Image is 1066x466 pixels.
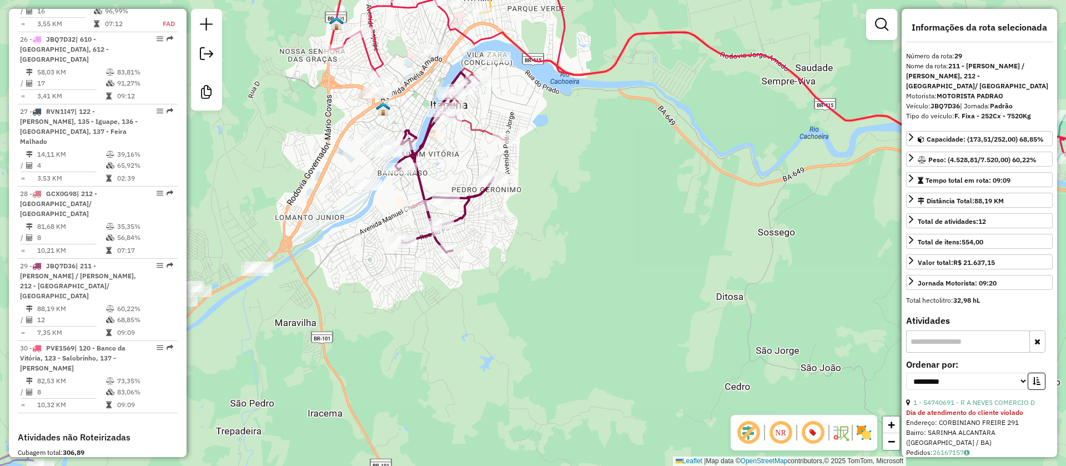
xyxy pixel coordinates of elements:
[361,130,389,141] div: Atividade não roteirizada - BENÍCIO NETO NETO
[906,418,1053,428] div: Endereço: CORBINIANO FREIRE 291
[931,102,960,110] strong: JBQ7D36
[167,262,173,269] em: Rota exportada
[20,344,125,372] span: 30 -
[26,8,33,14] i: Total de Atividades
[883,433,899,450] a: Zoom out
[937,92,1003,100] strong: MOTORISTA PADRAO
[157,190,163,197] em: Opções
[954,52,962,60] strong: 29
[20,314,26,325] td: /
[329,16,344,31] img: 314 UDC Light Itabuna
[20,399,26,410] td: =
[918,258,995,268] div: Valor total:
[150,18,175,29] td: FAD
[20,160,26,171] td: /
[157,344,163,351] em: Opções
[673,457,906,466] div: Map data © contributors,© 2025 TomTom, Microsoft
[926,176,1010,184] span: Tempo total em rota: 09:09
[374,145,401,156] div: Atividade não roteirizada - FHYLIPE GOMES
[37,327,105,338] td: 7,35 KM
[20,91,26,102] td: =
[167,36,173,42] em: Rota exportada
[167,108,173,114] em: Rota exportada
[483,52,511,63] div: Atividade não roteirizada - FRANKLIN JOSE BISPO
[37,149,105,160] td: 14,11 KM
[978,217,986,226] strong: 12
[37,245,105,256] td: 10,21 KM
[117,221,173,232] td: 35,35%
[26,389,33,395] i: Total de Atividades
[20,18,26,29] td: =
[20,189,97,218] span: | 212 - [GEOGRAPHIC_DATA]/ [GEOGRAPHIC_DATA]
[927,135,1044,143] span: Capacidade: (173,51/252,00) 68,85%
[888,418,895,432] span: +
[37,18,93,29] td: 3,55 KM
[918,196,1004,206] div: Distância Total:
[195,43,218,68] a: Exportar sessão
[195,13,218,38] a: Nova sessão e pesquisa
[117,399,173,410] td: 09:09
[106,223,114,230] i: % de utilização do peso
[933,448,969,457] a: 26167157
[37,303,105,314] td: 88,19 KM
[928,156,1037,164] span: Peso: (4.528,81/7.520,00) 60,22%
[106,162,114,169] i: % de utilização da cubagem
[94,21,99,27] i: Tempo total em rota
[37,232,105,243] td: 8
[106,317,114,323] i: % de utilização da cubagem
[906,22,1053,33] h4: Informações da rota selecionada
[953,296,980,304] strong: 32,98 hL
[990,102,1013,110] strong: Padrão
[20,35,109,63] span: 26 -
[20,344,125,372] span: | 120 - Banco da Vitória, 123 - Salobrinho, 137 - [PERSON_NAME]
[37,6,93,17] td: 16
[117,160,173,171] td: 65,92%
[20,232,26,243] td: /
[106,234,114,241] i: % de utilização da cubagem
[167,344,173,351] em: Rota exportada
[37,91,105,102] td: 3,41 KM
[419,44,447,56] div: Atividade não roteirizada - RAMON OLIVEIRA DOS S
[117,327,173,338] td: 09:09
[37,387,105,398] td: 8
[117,78,173,89] td: 91,27%
[906,131,1053,146] a: Capacidade: (173,51/252,00) 68,85%
[960,102,1013,110] span: | Jornada:
[117,91,173,102] td: 09:12
[906,358,1053,371] label: Ordenar por:
[46,35,76,43] span: JBQ7D32
[106,69,114,76] i: % de utilização do peso
[37,67,105,78] td: 58,03 KM
[104,6,150,17] td: 96,99%
[117,387,173,398] td: 83,06%
[94,8,102,14] i: % de utilização da cubagem
[962,238,983,246] strong: 554,00
[20,107,138,146] span: | 122 - [PERSON_NAME], 135 - Iguape, 136 - [GEOGRAPHIC_DATA], 137 - Feira Malhado
[106,305,114,312] i: % de utilização do peso
[906,193,1053,208] a: Distância Total:88,19 KM
[20,245,26,256] td: =
[906,101,1053,111] div: Veículo:
[174,281,202,292] div: Atividade não roteirizada - EDUARDO JOSE EVANGEL
[20,78,26,89] td: /
[37,221,105,232] td: 81,68 KM
[906,315,1053,326] h4: Atividades
[20,35,109,63] span: | 610 - [GEOGRAPHIC_DATA], 612 - [GEOGRAPHIC_DATA]
[883,417,899,433] a: Zoom in
[20,6,26,17] td: /
[106,93,112,99] i: Tempo total em rota
[26,223,33,230] i: Distância Total
[906,408,1023,417] strong: Dia de atendimento do cliente violado
[953,258,995,267] strong: R$ 21.637,15
[676,457,702,465] a: Leaflet
[106,402,112,408] i: Tempo total em rota
[367,139,395,151] div: Atividade não roteirizada - PADARIA FERA
[974,197,1004,205] span: 88,19 KM
[26,305,33,312] i: Distância Total
[37,375,105,387] td: 82,53 KM
[106,329,112,336] i: Tempo total em rota
[913,398,1035,407] a: 1 - 54740691 - R A NEVES COMERCIO D
[37,173,105,184] td: 3,53 KM
[26,69,33,76] i: Distância Total
[20,107,138,146] span: 27 -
